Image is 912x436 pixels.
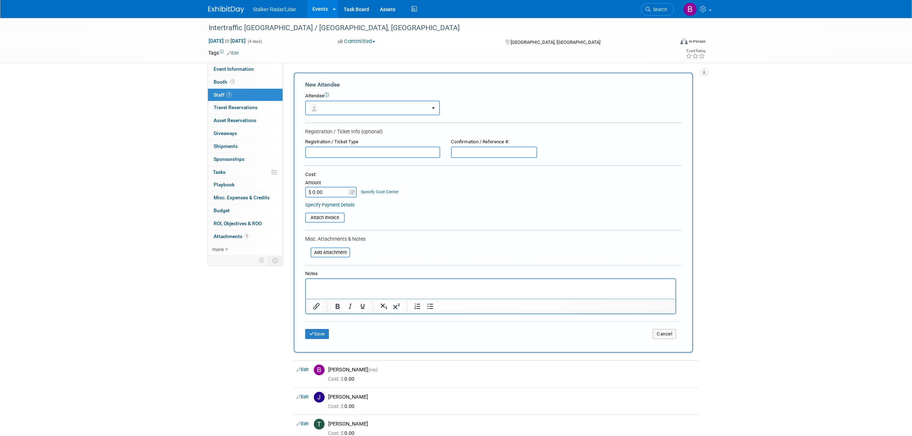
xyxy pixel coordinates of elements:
div: Amount [305,180,357,187]
a: Sponsorships [208,153,283,166]
a: Playbook [208,178,283,191]
span: Staff [214,92,232,98]
span: Booth [214,79,236,85]
span: (4 days) [247,39,262,44]
span: Playbook [214,182,234,187]
div: [PERSON_NAME] [328,366,695,373]
td: Toggle Event Tabs [268,256,283,265]
img: Format-Inperson.png [680,38,688,44]
button: Insert/edit link [310,301,322,311]
img: B.jpg [314,365,325,375]
button: Numbered list [411,301,424,311]
a: Edit [297,421,308,426]
img: J.jpg [314,392,325,403]
span: Misc. Expenses & Credits [214,195,270,200]
span: 1 [244,233,250,239]
span: Booth not reserved yet [229,79,236,84]
img: ExhibitDay [208,6,244,13]
span: Sponsorships [214,156,245,162]
a: Tasks [208,166,283,178]
div: [PERSON_NAME] [328,421,695,427]
div: New Attendee [305,81,681,89]
span: Tasks [213,169,225,175]
span: (me) [368,367,377,372]
div: Event Format [632,37,706,48]
div: [PERSON_NAME] [328,394,695,400]
span: ROI, Objectives & ROO [214,221,262,226]
button: Cancel [653,329,676,339]
span: Shipments [214,143,238,149]
a: Asset Reservations [208,114,283,127]
button: Bullet list [424,301,436,311]
span: 3 [226,92,232,97]
div: Misc. Attachments & Notes [305,235,681,242]
span: Cost: $ [328,403,344,409]
a: Edit [297,394,308,399]
button: Italic [344,301,356,311]
td: Tags [208,49,239,56]
div: Event Rating [686,49,705,53]
a: Budget [208,204,283,217]
span: 0.00 [328,430,357,436]
span: Stalker Radar/Lidar [253,6,296,12]
a: Attachments1 [208,230,283,243]
span: [DATE] [DATE] [208,38,246,44]
span: Search [651,7,667,12]
button: Subscript [378,301,390,311]
a: Misc. Expenses & Credits [208,191,283,204]
img: T.jpg [314,419,325,430]
span: 0.00 [328,403,357,409]
button: Save [305,329,329,339]
a: Booth [208,76,283,88]
div: Intertraffic [GEOGRAPHIC_DATA] / [GEOGRAPHIC_DATA], [GEOGRAPHIC_DATA] [206,22,663,34]
span: Event Information [214,66,254,72]
div: Confirmation / Reference #: [451,139,537,145]
span: to [224,38,231,44]
span: Giveaways [214,130,237,136]
div: Attendee [305,93,681,99]
a: Specify Cost Center [361,189,399,194]
span: Travel Reservations [214,105,257,110]
td: Personalize Event Tab Strip [256,256,268,265]
span: Asset Reservations [214,117,256,123]
a: more [208,243,283,256]
button: Committed [335,38,378,45]
span: [GEOGRAPHIC_DATA], [GEOGRAPHIC_DATA] [511,40,600,45]
a: Giveaways [208,127,283,140]
span: Cost: $ [328,430,344,436]
a: Shipments [208,140,283,153]
button: Bold [331,301,344,311]
a: Edit [297,367,308,372]
a: Staff3 [208,89,283,101]
a: Travel Reservations [208,101,283,114]
span: 0.00 [328,376,357,382]
a: Event Information [208,63,283,75]
a: ROI, Objectives & ROO [208,217,283,230]
span: Cost: $ [328,376,344,382]
span: more [212,246,224,252]
div: In-Person [689,39,706,44]
div: Cost: [305,171,681,178]
div: Registration / Ticket Type [305,139,440,145]
iframe: Rich Text Area [306,279,675,299]
a: Specify Payment Details [305,202,355,208]
button: Superscript [390,301,403,311]
div: Registration / Ticket Info (optional) [305,128,681,135]
img: Brooke Journet [683,3,697,16]
div: Notes [305,270,676,277]
span: Attachments [214,233,250,239]
a: Search [641,3,674,16]
a: Edit [227,51,239,56]
button: Underline [357,301,369,311]
span: Budget [214,208,230,213]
